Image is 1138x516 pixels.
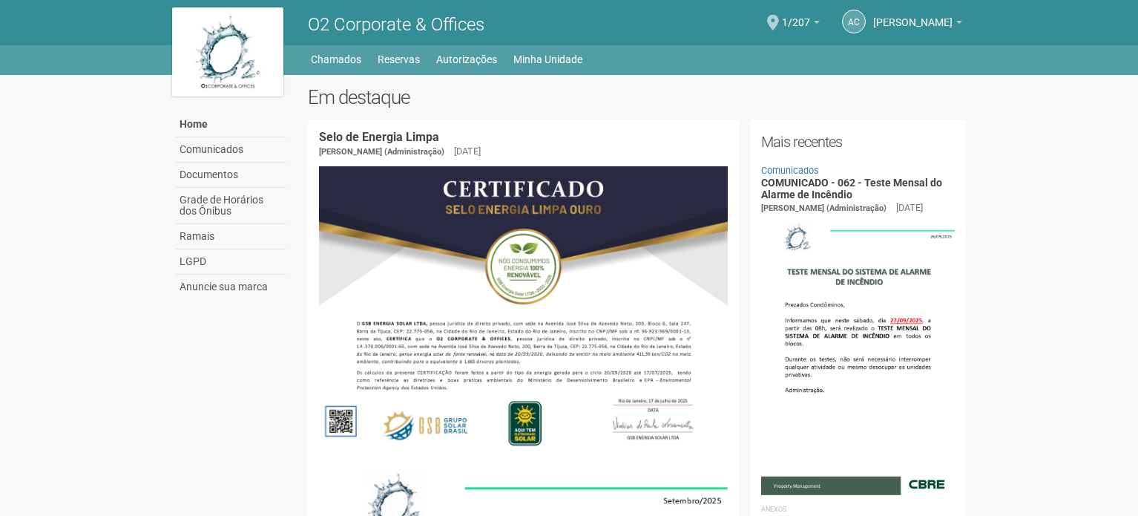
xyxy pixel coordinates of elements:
[782,2,810,28] span: 1/207
[319,130,439,144] a: Selo de Energia Limpa
[319,147,444,157] span: [PERSON_NAME] (Administração)
[176,249,286,275] a: LGPD
[761,165,819,176] a: Comunicados
[896,201,923,215] div: [DATE]
[176,112,286,137] a: Home
[378,49,420,70] a: Reservas
[454,145,481,158] div: [DATE]
[761,177,942,200] a: COMUNICADO - 062 - Teste Mensal do Alarme de Incêndio
[782,19,820,30] a: 1/207
[311,49,361,70] a: Chamados
[436,49,497,70] a: Autorizações
[319,166,728,456] img: COMUNICADO%20-%20054%20-%20Selo%20de%20Energia%20Limpa%20-%20P%C3%A1g.%202.jpg
[761,503,955,516] li: Anexos
[761,131,955,153] h2: Mais recentes
[176,163,286,188] a: Documentos
[176,224,286,249] a: Ramais
[176,188,286,224] a: Grade de Horários dos Ônibus
[761,215,955,494] img: COMUNICADO%20-%20062%20-%20Teste%20Mensal%20do%20Alarme%20de%20Inc%C3%AAndio.jpg
[873,2,953,28] span: Andréa Cunha
[176,137,286,163] a: Comunicados
[172,7,283,97] img: logo.jpg
[761,203,887,213] span: [PERSON_NAME] (Administração)
[513,49,582,70] a: Minha Unidade
[308,86,966,108] h2: Em destaque
[873,19,962,30] a: [PERSON_NAME]
[842,10,866,33] a: AC
[176,275,286,299] a: Anuncie sua marca
[308,14,484,35] span: O2 Corporate & Offices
